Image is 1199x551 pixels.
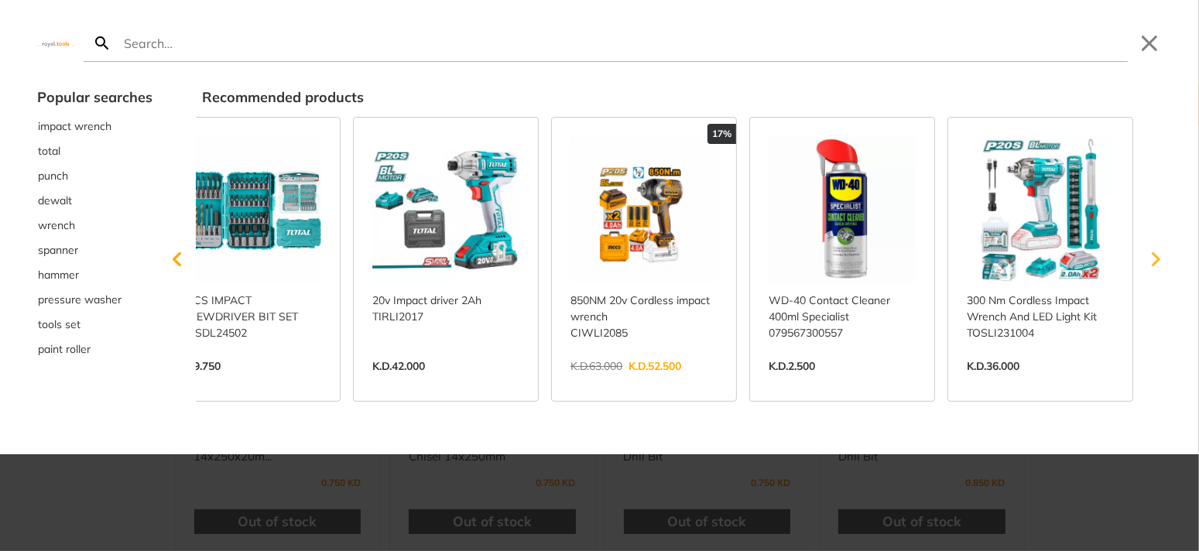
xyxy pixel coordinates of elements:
button: Select suggestion: dewalt [37,188,152,213]
span: total [38,143,60,159]
div: Suggestion: total [37,139,152,163]
div: Suggestion: paint roller [37,337,152,361]
span: hammer [38,267,79,283]
svg: Search [93,34,111,53]
button: Select suggestion: spanner [37,238,152,262]
div: Suggestion: wrench [37,213,152,238]
div: Suggestion: tools set [37,312,152,337]
span: impact wrench [38,118,111,135]
button: Select suggestion: tools set [37,312,152,337]
svg: Scroll right [1140,244,1171,275]
span: paint roller [38,341,91,358]
div: Suggestion: dewalt [37,188,152,213]
div: Suggestion: punch [37,163,152,188]
button: Select suggestion: impact wrench [37,114,152,139]
svg: Scroll left [162,244,193,275]
span: pressure washer [38,292,122,308]
span: tools set [38,317,81,333]
span: punch [38,168,68,184]
div: Suggestion: spanner [37,238,152,262]
input: Search… [121,25,1128,61]
button: Select suggestion: pressure washer [37,287,152,312]
div: Popular searches [37,87,152,108]
div: Suggestion: impact wrench [37,114,152,139]
button: Close [1137,31,1162,56]
button: Select suggestion: punch [37,163,152,188]
div: Suggestion: hammer [37,262,152,287]
button: Select suggestion: paint roller [37,337,152,361]
img: Close [37,39,74,46]
button: Select suggestion: total [37,139,152,163]
div: Suggestion: pressure washer [37,287,152,312]
span: spanner [38,242,78,258]
button: Select suggestion: wrench [37,213,152,238]
div: 17% [707,124,736,144]
div: Recommended products [202,87,1162,108]
button: Select suggestion: hammer [37,262,152,287]
span: dewalt [38,193,72,209]
span: wrench [38,217,75,234]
